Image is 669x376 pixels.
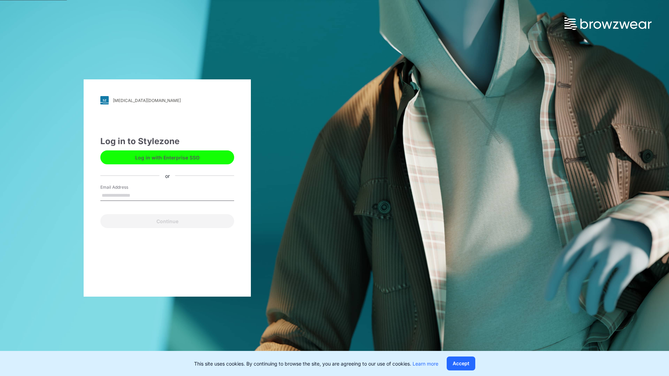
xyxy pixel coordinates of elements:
[564,17,652,30] img: browzwear-logo.73288ffb.svg
[100,184,149,190] label: Email Address
[413,361,438,367] a: Learn more
[160,172,175,179] div: or
[100,150,234,164] button: Log in with Enterprise SSO
[100,96,234,104] a: [MEDICAL_DATA][DOMAIN_NAME]
[100,135,234,148] div: Log in to Stylezone
[100,96,109,104] img: svg+xml;base64,PHN2ZyB3aWR0aD0iMjgiIGhlaWdodD0iMjgiIHZpZXdCb3g9IjAgMCAyOCAyOCIgZmlsbD0ibm9uZSIgeG...
[113,98,181,103] div: [MEDICAL_DATA][DOMAIN_NAME]
[194,360,438,367] p: This site uses cookies. By continuing to browse the site, you are agreeing to our use of cookies.
[447,357,475,370] button: Accept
